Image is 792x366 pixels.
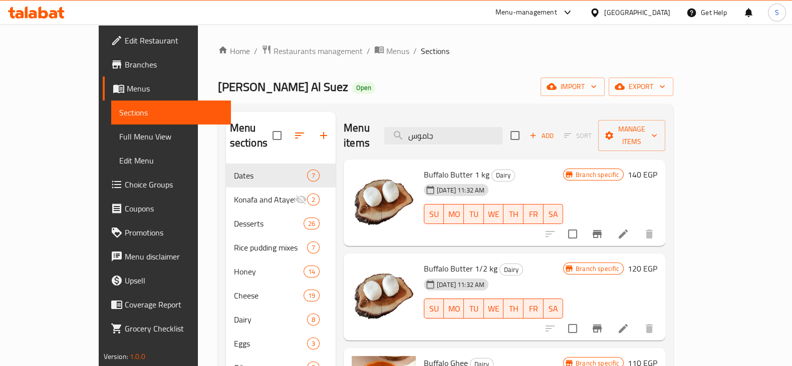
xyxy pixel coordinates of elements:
div: Dairy [499,263,523,275]
button: delete [637,222,661,246]
span: 7 [308,171,319,180]
a: Menus [374,44,409,57]
span: 1.0.0 [130,350,145,363]
span: Sections [421,45,449,57]
button: Branch-specific-item [585,316,609,340]
span: Branches [125,58,223,70]
div: items [307,337,320,349]
span: 19 [304,291,319,300]
a: Branches [103,52,231,76]
h2: Menu sections [230,120,273,150]
div: Dates [234,169,307,181]
span: Manage items [606,123,657,148]
div: items [304,265,320,277]
span: MO [448,207,460,221]
div: items [304,289,320,301]
span: MO [448,301,460,316]
span: WE [488,207,500,221]
span: Dairy [234,313,307,325]
span: 14 [304,267,319,276]
span: Restaurants management [274,45,363,57]
span: Eggs [234,337,307,349]
span: TH [507,301,519,316]
span: 7 [308,243,319,252]
span: Promotions [125,226,223,238]
span: Select to update [562,223,583,244]
span: Menus [127,82,223,94]
span: Menu disclaimer [125,250,223,262]
span: Rice pudding mixes [234,241,307,253]
span: import [549,80,597,93]
span: Sections [119,106,223,118]
span: Cheese [234,289,304,301]
a: Choice Groups [103,172,231,196]
h6: 140 EGP [628,167,657,181]
span: 3 [308,339,319,348]
span: Buffalo Butter 1/2 kg [424,261,497,276]
button: Manage items [598,120,665,151]
a: Home [218,45,250,57]
li: / [413,45,417,57]
span: S [775,7,779,18]
h2: Menu items [344,120,372,150]
div: [GEOGRAPHIC_DATA] [604,7,670,18]
span: Menus [386,45,409,57]
span: Select all sections [267,125,288,146]
a: Edit menu item [617,228,629,240]
span: Dairy [500,264,522,275]
button: SU [424,204,444,224]
button: WE [484,204,504,224]
span: export [617,80,665,93]
span: Konafa and Atayef [234,193,295,205]
button: MO [444,298,464,318]
span: TH [507,207,519,221]
div: items [307,241,320,253]
div: Cheese19 [226,283,336,307]
div: items [307,169,320,181]
span: Edit Restaurant [125,34,223,46]
span: Grocery Checklist [125,322,223,334]
button: SA [544,298,564,318]
a: Edit Menu [111,148,231,172]
img: Buffalo Butter 1/2 kg [352,261,416,325]
span: SU [428,301,440,316]
span: Upsell [125,274,223,286]
span: Coupons [125,202,223,214]
a: Full Menu View [111,124,231,148]
span: TU [468,207,480,221]
a: Coupons [103,196,231,220]
button: SA [544,204,564,224]
li: / [254,45,257,57]
span: SU [428,207,440,221]
a: Menus [103,76,231,100]
h6: 120 EGP [628,261,657,275]
a: Menu disclaimer [103,244,231,268]
span: Desserts [234,217,304,229]
div: items [304,217,320,229]
button: import [541,77,605,96]
span: 26 [304,219,319,228]
span: FR [527,301,540,316]
span: Full Menu View [119,130,223,142]
span: Select section first [558,128,598,143]
img: Buffalo Butter 1 kg [352,167,416,231]
button: TU [464,298,484,318]
button: Branch-specific-item [585,222,609,246]
span: Add item [525,128,558,143]
span: 8 [308,315,319,324]
span: TU [468,301,480,316]
button: FR [523,204,544,224]
div: Dates7 [226,163,336,187]
span: FR [527,207,540,221]
span: Branch specific [572,170,623,179]
span: Honey [234,265,304,277]
div: Dairy [491,169,515,181]
div: Konafa and Atayef2 [226,187,336,211]
button: WE [484,298,504,318]
span: Select to update [562,318,583,339]
span: Sort sections [288,123,312,147]
span: Dairy [492,169,514,181]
